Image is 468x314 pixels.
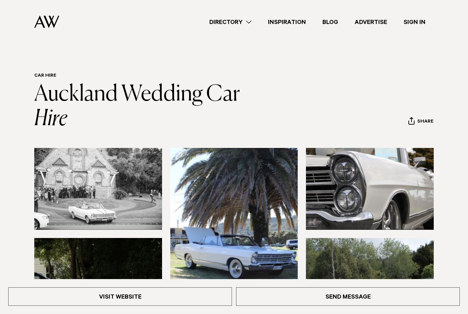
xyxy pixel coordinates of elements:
[314,17,346,27] a: Blog
[417,119,433,125] span: Share
[8,287,232,306] a: Visit Website
[34,15,59,28] img: Auckland Weddings Logo
[201,17,260,27] a: Directory
[34,73,56,79] a: Car Hire
[346,17,395,27] a: Advertise
[260,17,314,27] a: Inspiration
[395,17,434,27] a: Sign In
[408,117,434,127] button: Share
[34,84,243,130] a: Auckland Wedding Car Hire
[236,287,460,306] a: Send Message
